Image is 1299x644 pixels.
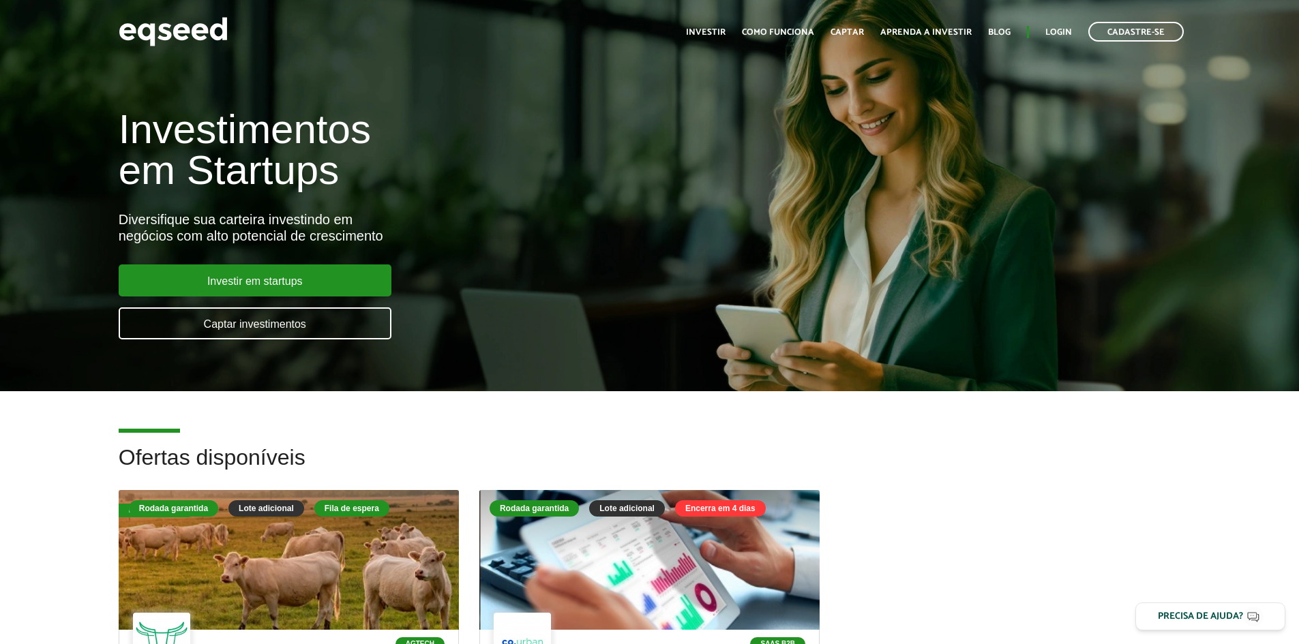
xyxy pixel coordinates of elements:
[675,500,766,517] div: Encerra em 4 dias
[119,109,748,191] h1: Investimentos em Startups
[314,500,389,517] div: Fila de espera
[988,28,1011,37] a: Blog
[119,264,391,296] a: Investir em startups
[119,307,391,339] a: Captar investimentos
[1045,28,1072,37] a: Login
[129,500,218,517] div: Rodada garantida
[831,28,864,37] a: Captar
[490,500,579,517] div: Rodada garantida
[119,504,195,517] div: Fila de espera
[880,28,972,37] a: Aprenda a investir
[589,500,665,517] div: Lote adicional
[228,500,304,517] div: Lote adicional
[742,28,814,37] a: Como funciona
[119,14,228,50] img: EqSeed
[1088,22,1184,42] a: Cadastre-se
[119,211,748,244] div: Diversifique sua carteira investindo em negócios com alto potencial de crescimento
[686,28,726,37] a: Investir
[119,446,1181,490] h2: Ofertas disponíveis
